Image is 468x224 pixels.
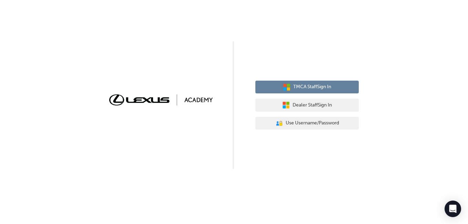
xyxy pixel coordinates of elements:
[255,81,359,94] button: TMCA StaffSign In
[293,101,332,109] span: Dealer Staff Sign In
[293,83,331,91] span: TMCA Staff Sign In
[255,117,359,130] button: Use Username/Password
[445,201,461,217] div: Open Intercom Messenger
[255,99,359,112] button: Dealer StaffSign In
[286,119,339,127] span: Use Username/Password
[109,94,213,105] img: Trak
